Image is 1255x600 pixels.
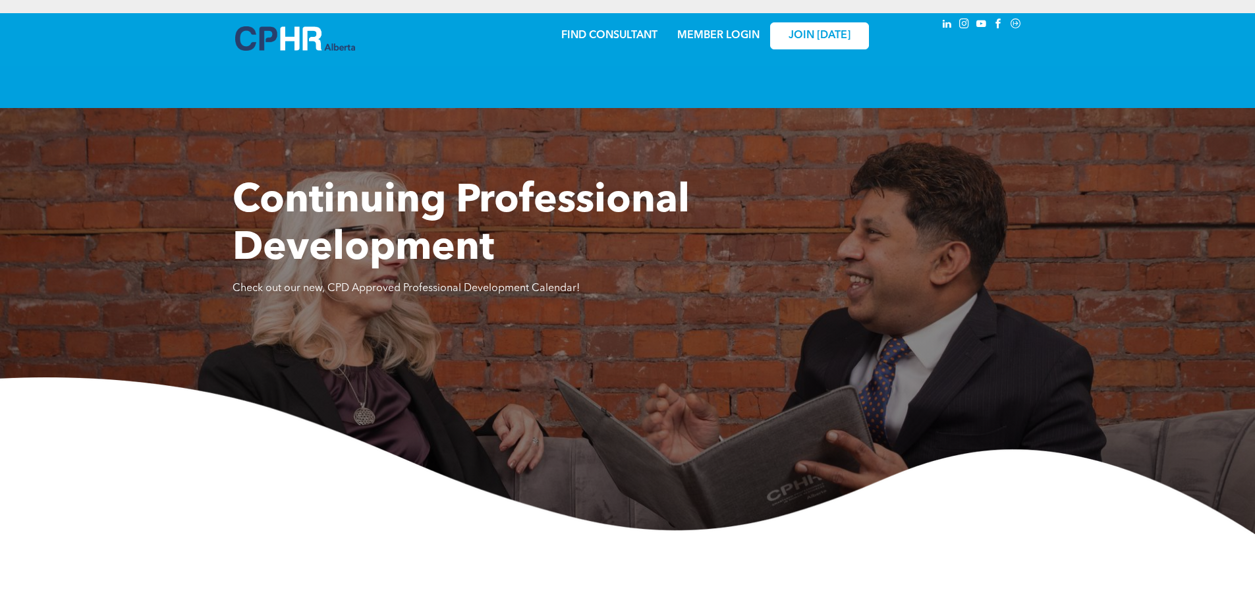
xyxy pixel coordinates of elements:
span: JOIN [DATE] [789,30,851,42]
a: JOIN [DATE] [770,22,869,49]
span: Check out our new, CPD Approved Professional Development Calendar! [233,283,580,294]
a: instagram [957,16,972,34]
a: FIND CONSULTANT [561,30,657,41]
a: facebook [991,16,1006,34]
a: Social network [1009,16,1023,34]
a: youtube [974,16,989,34]
a: linkedin [940,16,955,34]
a: MEMBER LOGIN [677,30,760,41]
span: Continuing Professional Development [233,182,690,269]
img: A blue and white logo for cp alberta [235,26,355,51]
